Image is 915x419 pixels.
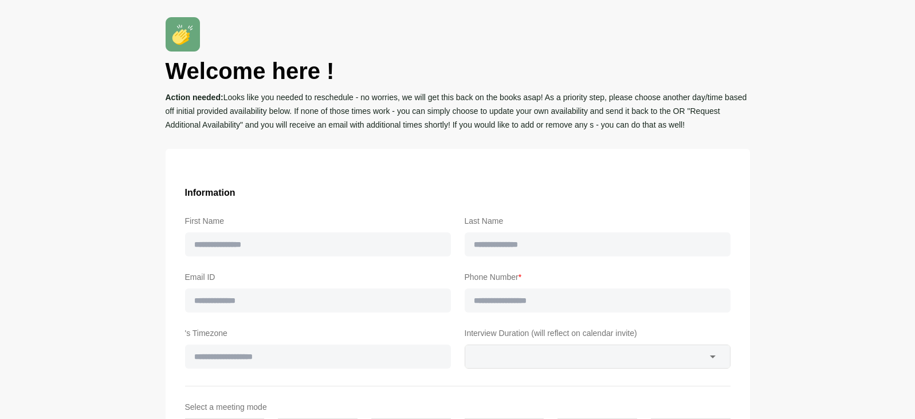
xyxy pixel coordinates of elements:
h1: Welcome here ! [166,56,750,86]
label: Interview Duration (will reflect on calendar invite) [465,326,731,340]
p: Looks like you needed to reschedule - no worries, we will get this back on the books asap! As a p... [166,90,750,132]
label: Phone Number [465,270,731,284]
label: First Name [185,214,451,228]
label: Last Name [465,214,731,228]
h3: Information [185,185,731,200]
label: Select a meeting mode [185,400,731,414]
label: 's Timezone [185,326,451,340]
span: Action needed: [166,93,223,102]
label: Email ID [185,270,451,284]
